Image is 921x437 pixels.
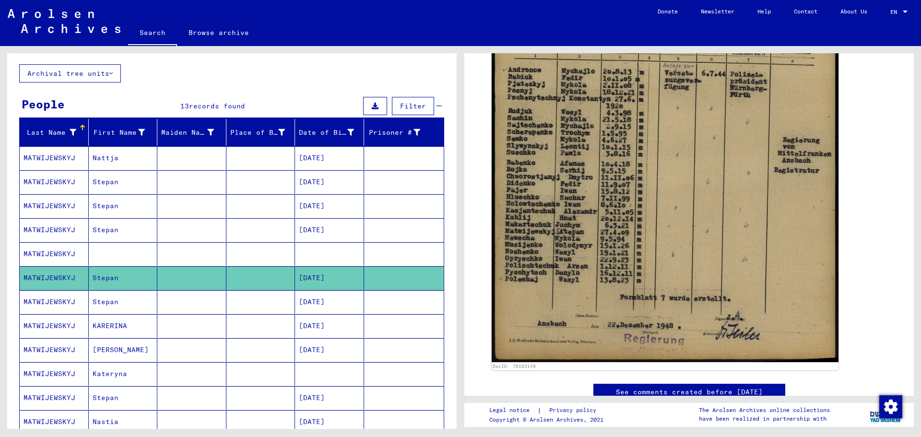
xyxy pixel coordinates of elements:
[299,125,366,140] div: Date of Birth
[22,95,65,113] div: People
[392,97,434,115] button: Filter
[20,218,89,242] mat-cell: MATWIJEWSKYJ
[295,194,364,218] mat-cell: [DATE]
[89,170,158,194] mat-cell: Stepan
[295,119,364,146] mat-header-cell: Date of Birth
[24,128,76,138] div: Last Name
[20,362,89,386] mat-cell: MATWIJEWSKYJ
[226,119,295,146] mat-header-cell: Place of Birth
[230,128,285,138] div: Place of Birth
[20,314,89,338] mat-cell: MATWIJEWSKYJ
[295,290,364,314] mat-cell: [DATE]
[157,119,226,146] mat-header-cell: Maiden Name
[93,125,157,140] div: First Name
[879,395,902,418] img: Change consent
[295,386,364,410] mat-cell: [DATE]
[20,338,89,362] mat-cell: MATWIJEWSKYJ
[93,128,145,138] div: First Name
[616,387,763,397] a: See comments created before [DATE]
[89,314,158,338] mat-cell: KARERINA
[295,338,364,362] mat-cell: [DATE]
[128,21,177,46] a: Search
[368,128,421,138] div: Prisoner #
[89,218,158,242] mat-cell: Stepan
[542,405,608,415] a: Privacy policy
[161,125,226,140] div: Maiden Name
[89,386,158,410] mat-cell: Stepan
[20,146,89,170] mat-cell: MATWIJEWSKYJ
[699,406,830,414] p: The Arolsen Archives online collections
[189,102,245,110] span: records found
[161,128,214,138] div: Maiden Name
[89,338,158,362] mat-cell: [PERSON_NAME]
[489,415,608,424] p: Copyright © Arolsen Archives, 2021
[24,125,88,140] div: Last Name
[295,170,364,194] mat-cell: [DATE]
[19,64,121,83] button: Archival tree units
[89,146,158,170] mat-cell: Nattja
[89,362,158,386] mat-cell: Kateryna
[299,128,354,138] div: Date of Birth
[364,119,444,146] mat-header-cell: Prisoner #
[489,405,537,415] a: Legal notice
[890,9,901,15] span: EN
[89,290,158,314] mat-cell: Stepan
[295,146,364,170] mat-cell: [DATE]
[493,364,536,369] a: DocID: 70163149
[368,125,433,140] div: Prisoner #
[20,386,89,410] mat-cell: MATWIJEWSKYJ
[180,102,189,110] span: 13
[20,170,89,194] mat-cell: MATWIJEWSKYJ
[20,410,89,434] mat-cell: MATWIJEWSKYJ
[400,102,426,110] span: Filter
[89,194,158,218] mat-cell: Stepan
[89,410,158,434] mat-cell: Nastia
[8,9,120,33] img: Arolsen_neg.svg
[20,266,89,290] mat-cell: MATWIJEWSKYJ
[295,266,364,290] mat-cell: [DATE]
[699,414,830,423] p: have been realized in partnership with
[177,21,260,44] a: Browse archive
[489,405,608,415] div: |
[295,410,364,434] mat-cell: [DATE]
[868,402,904,426] img: yv_logo.png
[295,218,364,242] mat-cell: [DATE]
[89,266,158,290] mat-cell: Stepan
[20,242,89,266] mat-cell: MATWIJEWSKYJ
[20,119,89,146] mat-header-cell: Last Name
[89,119,158,146] mat-header-cell: First Name
[230,125,297,140] div: Place of Birth
[20,194,89,218] mat-cell: MATWIJEWSKYJ
[20,290,89,314] mat-cell: MATWIJEWSKYJ
[295,314,364,338] mat-cell: [DATE]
